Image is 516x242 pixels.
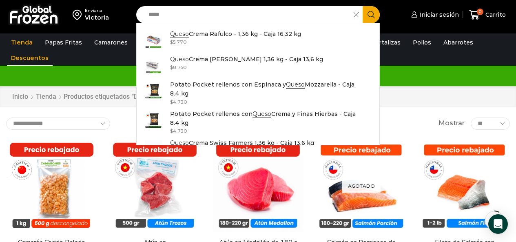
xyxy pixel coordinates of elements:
[73,8,85,22] img: address-field-icon.svg
[438,119,465,128] span: Mostrar
[12,92,171,102] nav: Breadcrumb
[41,35,86,50] a: Papas Fritas
[467,5,508,24] a: 0 Carrito
[85,8,109,13] div: Enviar a
[170,39,187,45] bdi: 5.770
[286,81,305,89] strong: Queso
[12,92,29,102] a: Inicio
[170,29,301,38] p: Crema Rafulco - 1,36 kg - Caja 16,32 kg
[170,109,364,128] p: Potato Pocket rellenos con Crema y Finas Hierbas - Caja 8.4 kg
[7,50,53,66] a: Descuentos
[170,99,173,105] span: $
[170,39,173,45] span: $
[252,110,271,118] strong: Queso
[6,118,110,130] select: Pedido de la tienda
[477,9,483,15] span: 0
[439,35,477,50] a: Abarrotes
[170,64,187,70] bdi: 8.750
[170,30,189,38] strong: Queso
[170,56,189,63] strong: Queso
[342,180,381,193] p: Agotado
[170,64,173,70] span: $
[409,35,435,50] a: Pollos
[137,53,380,78] a: QuesoCrema [PERSON_NAME] 1,36 kg - Caja 13,6 kg $8.750
[170,128,187,134] bdi: 4.730
[366,35,405,50] a: Hortalizas
[170,128,173,134] span: $
[64,93,171,100] h1: Productos etiquetados “Descuentos”
[170,99,187,105] bdi: 4.730
[137,136,380,162] a: QuesoCrema Swiss Farmers 1,36 kg - Caja 13,6 kg
[488,214,508,234] div: Open Intercom Messenger
[137,107,380,137] a: Potato Pocket rellenos conQuesoCrema y Finas Hierbas - Caja 8.4 kg $4.730
[483,11,506,19] span: Carrito
[137,27,380,53] a: QuesoCrema Rafulco - 1,36 kg - Caja 16,32 kg $5.770
[170,138,314,147] p: Crema Swiss Farmers 1,36 kg - Caja 13,6 kg
[409,7,459,23] a: Iniciar sesión
[85,13,109,22] div: Victoria
[170,55,323,64] p: Crema [PERSON_NAME] 1,36 kg - Caja 13,6 kg
[137,78,380,107] a: Potato Pocket rellenos con Espinaca yQuesoMozzarella - Caja 8.4 kg $4.730
[35,92,57,102] a: Tienda
[363,6,380,23] button: Search button
[170,80,364,98] p: Potato Pocket rellenos con Espinaca y Mozzarella - Caja 8.4 kg
[7,35,37,50] a: Tienda
[170,139,189,147] strong: Queso
[90,35,132,50] a: Camarones
[417,11,459,19] span: Iniciar sesión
